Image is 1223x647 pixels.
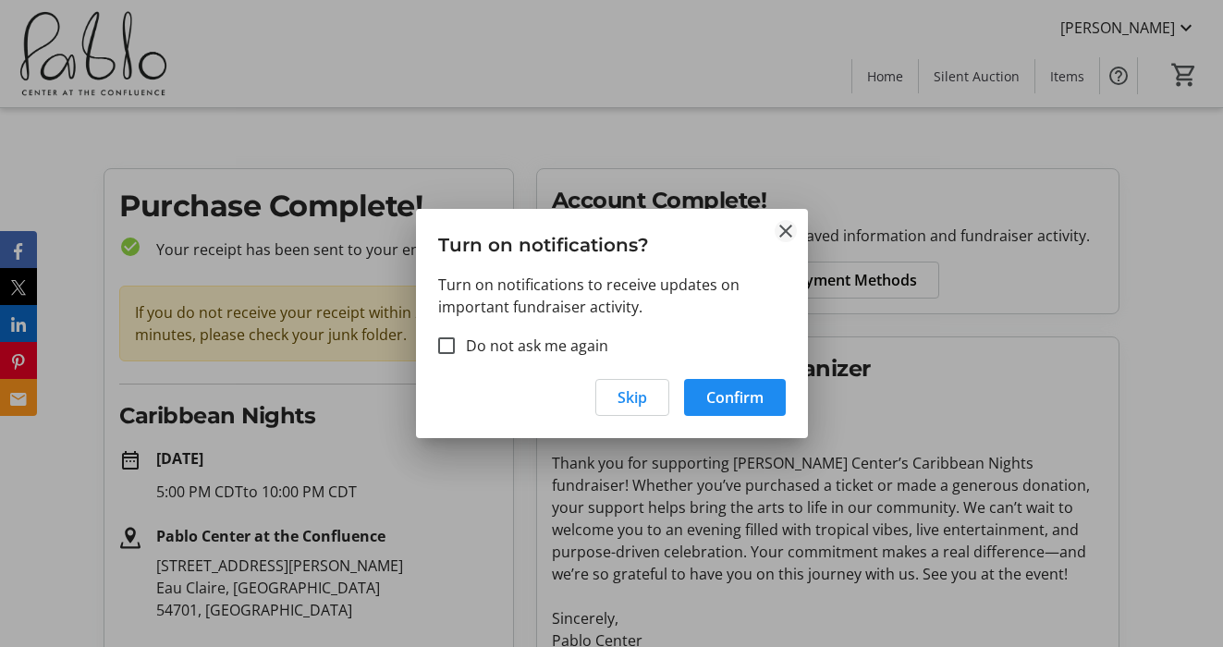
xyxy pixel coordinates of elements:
label: Do not ask me again [455,335,608,357]
button: Close [775,220,797,242]
button: Skip [595,379,669,416]
button: Confirm [684,379,786,416]
span: Confirm [706,386,764,409]
p: Turn on notifications to receive updates on important fundraiser activity. [438,274,786,318]
h3: Turn on notifications? [416,209,808,273]
span: Skip [618,386,647,409]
